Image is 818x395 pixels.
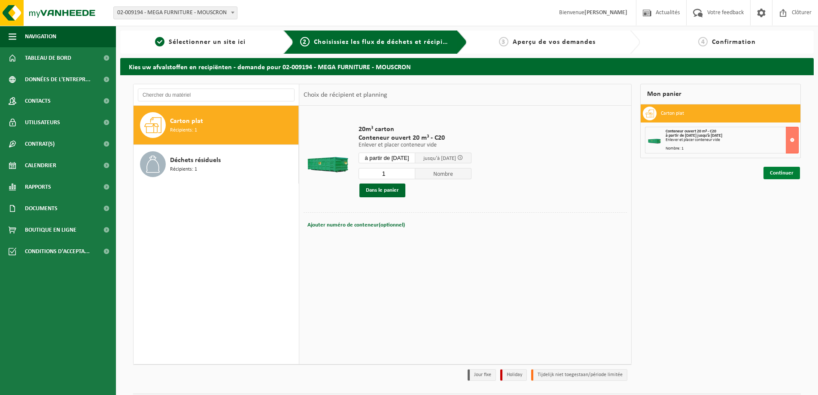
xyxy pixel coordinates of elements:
div: Enlever et placer conteneur vide [666,138,798,142]
span: Tableau de bord [25,47,71,69]
p: Enlever et placer conteneur vide [359,142,471,148]
span: Sélectionner un site ici [169,39,246,46]
span: Choisissiez les flux de déchets et récipients [314,39,457,46]
a: Continuer [763,167,800,179]
li: Tijdelijk niet toegestaan/période limitée [531,369,627,381]
span: Ajouter numéro de conteneur(optionnel) [307,222,405,228]
input: Sélectionnez date [359,153,415,163]
li: Holiday [500,369,527,381]
span: Navigation [25,26,56,47]
div: Nombre: 1 [666,147,798,151]
button: Déchets résiduels Récipients: 1 [134,145,299,184]
span: Confirmation [712,39,756,46]
span: 02-009194 - MEGA FURNITURE - MOUSCRON [113,6,237,19]
span: Documents [25,198,58,219]
span: 1 [155,37,164,46]
span: Récipients: 1 [170,165,197,174]
h2: Kies uw afvalstoffen en recipiënten - demande pour 02-009194 - MEGA FURNITURE - MOUSCRON [120,58,814,75]
button: Carton plat Récipients: 1 [134,106,299,145]
span: Conteneur ouvert 20 m³ - C20 [666,129,716,134]
span: 02-009194 - MEGA FURNITURE - MOUSCRON [114,7,237,19]
div: Mon panier [640,84,801,104]
span: Conteneur ouvert 20 m³ - C20 [359,134,471,142]
a: 1Sélectionner un site ici [125,37,277,47]
span: Utilisateurs [25,112,60,133]
span: Récipients: 1 [170,126,197,135]
span: Carton plat [170,116,203,126]
span: Contacts [25,90,51,112]
span: Calendrier [25,155,56,176]
input: Chercher du matériel [138,89,295,101]
strong: [PERSON_NAME] [584,9,627,16]
span: 2 [300,37,310,46]
strong: à partir de [DATE] jusqu'à [DATE] [666,133,722,138]
h3: Carton plat [661,107,684,120]
span: Contrat(s) [25,133,55,155]
span: Boutique en ligne [25,219,76,241]
span: 20m³ carton [359,125,471,134]
span: Nombre [415,168,472,179]
li: Jour fixe [468,369,496,381]
span: jusqu'à [DATE] [423,156,456,161]
span: Déchets résiduels [170,155,221,165]
span: Conditions d'accepta... [25,241,90,262]
span: Rapports [25,176,51,198]
div: Choix de récipient et planning [299,84,392,106]
span: Données de l'entrepr... [25,69,91,90]
span: 3 [499,37,508,46]
button: Ajouter numéro de conteneur(optionnel) [307,219,406,231]
span: 4 [698,37,708,46]
span: Aperçu de vos demandes [513,39,596,46]
button: Dans le panier [359,184,405,197]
